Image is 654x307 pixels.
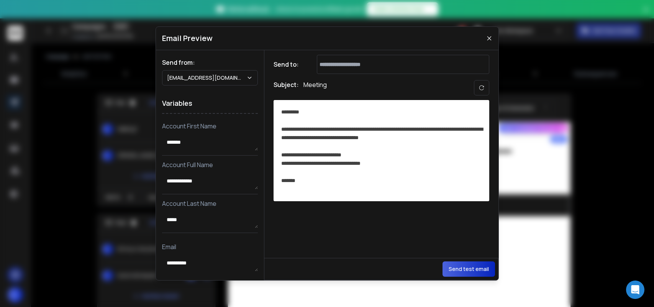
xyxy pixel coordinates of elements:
[626,281,644,299] div: Open Intercom Messenger
[162,199,258,208] p: Account Last Name
[162,160,258,169] p: Account Full Name
[274,60,304,69] h1: Send to:
[162,242,258,251] p: Email
[303,80,327,95] p: Meeting
[167,74,246,82] p: [EMAIL_ADDRESS][DOMAIN_NAME]
[162,33,213,44] h1: Email Preview
[162,93,258,114] h1: Variables
[274,80,299,95] h1: Subject:
[443,261,495,277] button: Send test email
[162,121,258,131] p: Account First Name
[162,58,258,67] h1: Send from:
